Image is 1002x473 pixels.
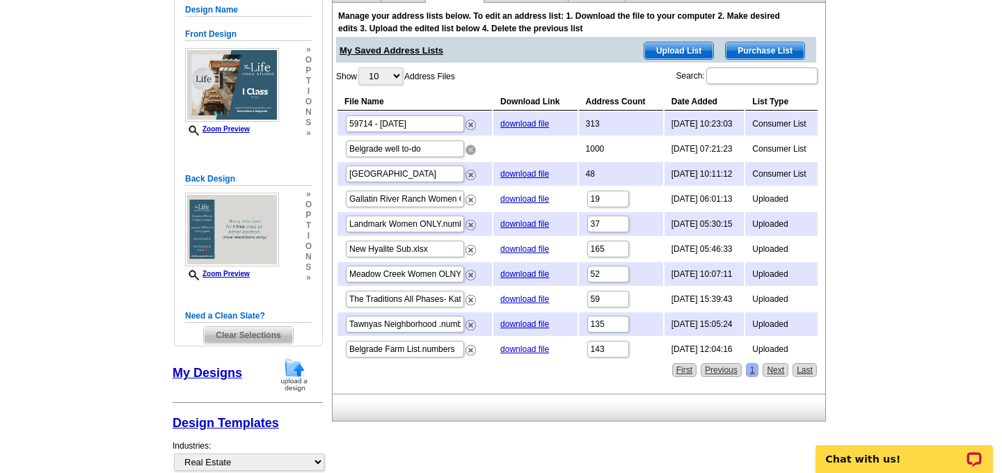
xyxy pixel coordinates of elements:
[185,125,250,133] a: Zoom Preview
[466,317,476,327] a: Remove this list
[305,128,312,138] span: »
[500,294,549,304] a: download file
[305,262,312,273] span: s
[466,320,476,330] img: delete.png
[579,112,663,136] td: 313
[185,48,279,122] img: small-thumb.jpg
[745,93,818,111] th: List Type
[305,65,312,76] span: p
[185,3,312,17] h5: Design Name
[466,217,476,227] a: Remove this list
[466,267,476,277] a: Remove this list
[305,231,312,241] span: i
[500,269,549,279] a: download file
[500,219,549,229] a: download file
[204,327,292,344] span: Clear Selections
[276,357,312,392] img: upload-design
[706,67,818,84] input: Search:
[500,194,549,204] a: download file
[305,210,312,221] span: p
[745,162,818,186] td: Consumer List
[336,66,455,86] label: Show Address Files
[466,142,476,152] a: Remove this list
[466,345,476,355] img: delete.png
[806,429,1002,473] iframe: LiveChat chat widget
[763,363,788,377] a: Next
[466,167,476,177] a: Remove this list
[500,319,549,329] a: download file
[185,28,312,41] h5: Front Design
[173,416,279,430] a: Design Templates
[305,241,312,252] span: o
[701,363,742,377] a: Previous
[305,55,312,65] span: o
[500,119,549,129] a: download file
[665,262,745,286] td: [DATE] 10:07:11
[500,169,549,179] a: download file
[665,93,745,111] th: Date Added
[665,237,745,261] td: [DATE] 05:46:33
[672,363,697,377] a: First
[337,93,492,111] th: File Name
[579,162,663,186] td: 48
[340,37,443,58] span: My Saved Address Lists
[466,220,476,230] img: delete.png
[793,363,817,377] a: Last
[745,287,818,311] td: Uploaded
[745,187,818,211] td: Uploaded
[466,195,476,205] img: delete.png
[305,189,312,200] span: »
[305,221,312,231] span: t
[305,107,312,118] span: n
[745,262,818,286] td: Uploaded
[745,212,818,236] td: Uploaded
[665,337,745,361] td: [DATE] 12:04:16
[665,112,745,136] td: [DATE] 10:23:03
[466,270,476,280] img: delete.png
[305,76,312,86] span: t
[185,193,279,266] img: small-thumb.jpg
[745,237,818,261] td: Uploaded
[305,45,312,55] span: »
[305,273,312,283] span: »
[466,145,476,155] img: deleteOver.png
[745,312,818,336] td: Uploaded
[745,337,818,361] td: Uploaded
[745,112,818,136] td: Consumer List
[466,342,476,352] a: Remove this list
[338,10,790,35] div: Manage your address lists below. To edit an address list: 1. Download the file to your computer 2...
[305,86,312,97] span: i
[665,312,745,336] td: [DATE] 15:05:24
[173,366,242,380] a: My Designs
[185,173,312,186] h5: Back Design
[305,118,312,128] span: s
[466,170,476,180] img: delete.png
[746,363,759,377] a: 1
[466,117,476,127] a: Remove this list
[466,242,476,252] a: Remove this list
[665,187,745,211] td: [DATE] 06:01:13
[305,252,312,262] span: n
[745,137,818,161] td: Consumer List
[665,162,745,186] td: [DATE] 10:11:12
[726,42,804,59] span: Purchase List
[466,245,476,255] img: delete.png
[185,310,312,323] h5: Need a Clean Slate?
[305,200,312,210] span: o
[493,93,577,111] th: Download Link
[665,212,745,236] td: [DATE] 05:30:15
[305,97,312,107] span: o
[665,137,745,161] td: [DATE] 07:21:23
[579,93,663,111] th: Address Count
[185,270,250,278] a: Zoom Preview
[676,66,818,86] label: Search:
[466,120,476,130] img: delete.png
[665,287,745,311] td: [DATE] 15:39:43
[500,344,549,354] a: download file
[579,137,663,161] td: 1000
[466,295,476,305] img: delete.png
[466,192,476,202] a: Remove this list
[644,42,713,59] span: Upload List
